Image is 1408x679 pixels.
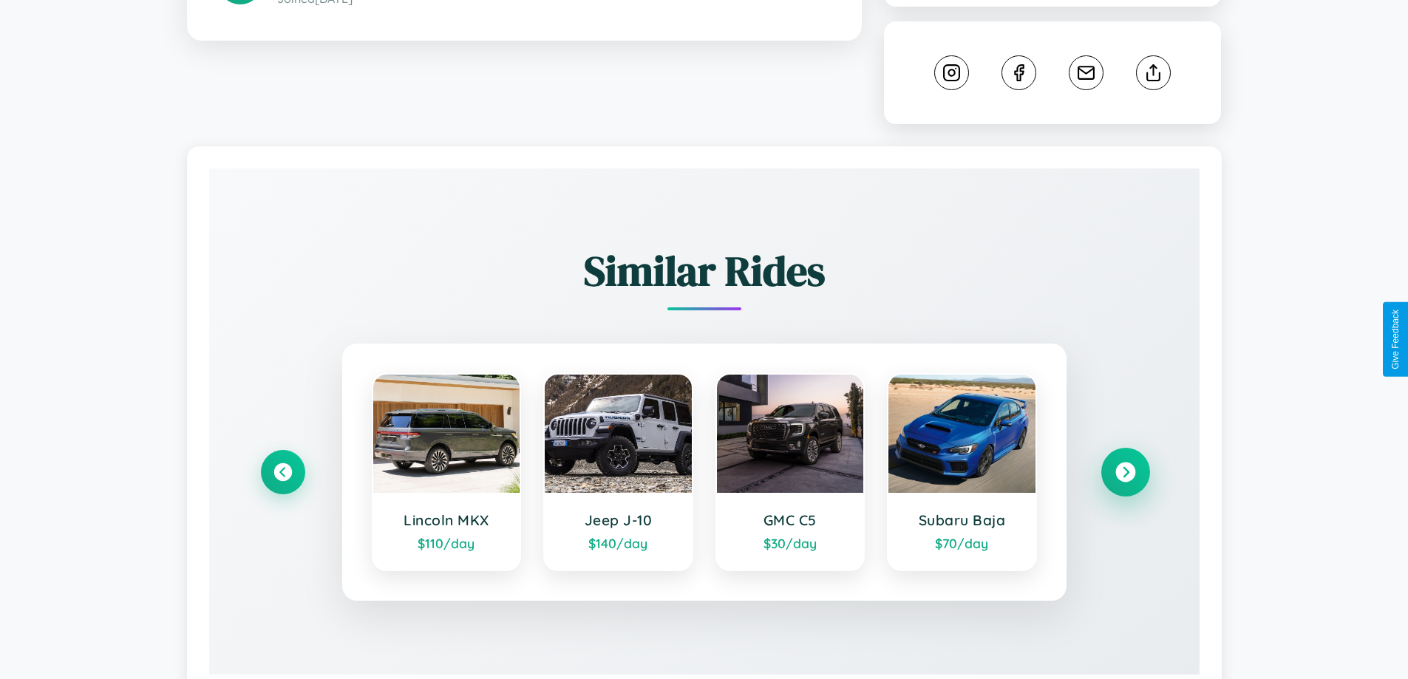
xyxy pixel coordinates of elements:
[543,373,693,571] a: Jeep J-10$140/day
[903,535,1021,551] div: $ 70 /day
[715,373,865,571] a: GMC C5$30/day
[372,373,522,571] a: Lincoln MKX$110/day
[732,535,849,551] div: $ 30 /day
[903,511,1021,529] h3: Subaru Baja
[887,373,1037,571] a: Subaru Baja$70/day
[388,535,506,551] div: $ 110 /day
[388,511,506,529] h3: Lincoln MKX
[560,535,677,551] div: $ 140 /day
[261,242,1148,299] h2: Similar Rides
[1390,310,1401,369] div: Give Feedback
[732,511,849,529] h3: GMC C5
[560,511,677,529] h3: Jeep J-10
